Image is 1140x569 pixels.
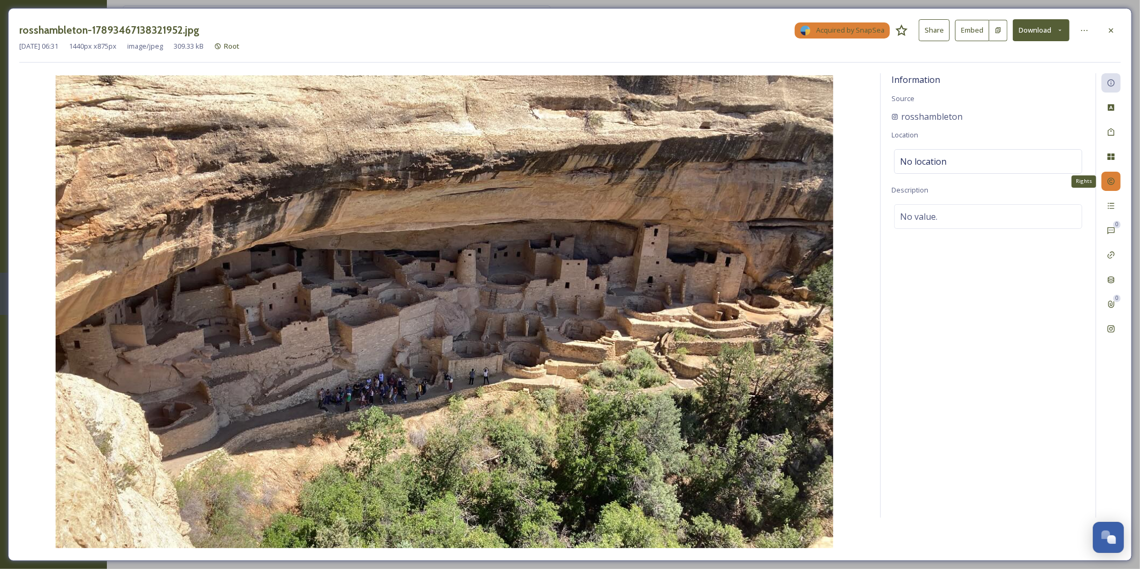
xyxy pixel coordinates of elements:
[891,74,940,86] span: Information
[19,22,199,38] h3: rosshambleton-17893467138321952.jpg
[19,75,870,548] img: rosshambleton-17893467138321952.jpg
[1072,175,1096,187] div: Rights
[891,130,918,140] span: Location
[901,110,963,123] span: rosshambleton
[1013,19,1069,41] button: Download
[816,25,885,35] span: Acquired by SnapSea
[891,110,963,123] a: rosshambleton
[19,41,58,51] span: [DATE] 06:31
[224,41,239,51] span: Root
[900,210,937,223] span: No value.
[127,41,163,51] span: image/jpeg
[174,41,204,51] span: 309.33 kB
[1113,295,1121,302] div: 0
[1093,522,1124,553] button: Open Chat
[891,94,914,103] span: Source
[1113,221,1121,228] div: 0
[69,41,117,51] span: 1440 px x 875 px
[955,20,989,41] button: Embed
[800,25,811,36] img: snapsea-logo.png
[891,185,928,195] span: Description
[900,155,947,168] span: No location
[919,19,950,41] button: Share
